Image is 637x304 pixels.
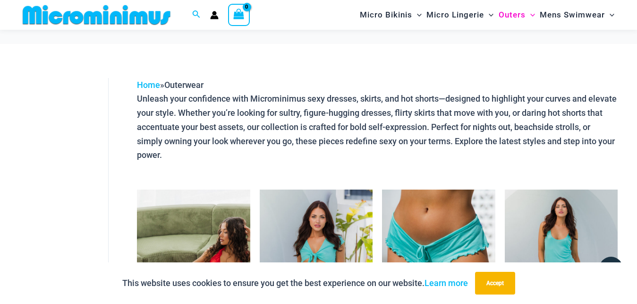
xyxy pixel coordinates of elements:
[360,3,412,27] span: Micro Bikinis
[605,3,614,27] span: Menu Toggle
[24,70,109,260] iframe: TrustedSite Certified
[137,80,204,90] span: »
[192,9,201,21] a: Search icon link
[424,3,496,27] a: Micro LingerieMenu ToggleMenu Toggle
[137,80,160,90] a: Home
[137,92,618,162] p: Unleash your confidence with Microminimus sexy dresses, skirts, and hot shorts—designed to highli...
[228,4,250,26] a: View Shopping Cart, empty
[19,4,174,26] img: MM SHOP LOGO FLAT
[412,3,422,27] span: Menu Toggle
[357,3,424,27] a: Micro BikinisMenu ToggleMenu Toggle
[499,3,526,27] span: Outers
[426,3,484,27] span: Micro Lingerie
[122,276,468,290] p: This website uses cookies to ensure you get the best experience on our website.
[210,11,219,19] a: Account icon link
[475,272,515,295] button: Accept
[526,3,535,27] span: Menu Toggle
[164,80,204,90] span: Outerwear
[356,1,618,28] nav: Site Navigation
[537,3,617,27] a: Mens SwimwearMenu ToggleMenu Toggle
[540,3,605,27] span: Mens Swimwear
[425,278,468,288] a: Learn more
[484,3,493,27] span: Menu Toggle
[496,3,537,27] a: OutersMenu ToggleMenu Toggle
